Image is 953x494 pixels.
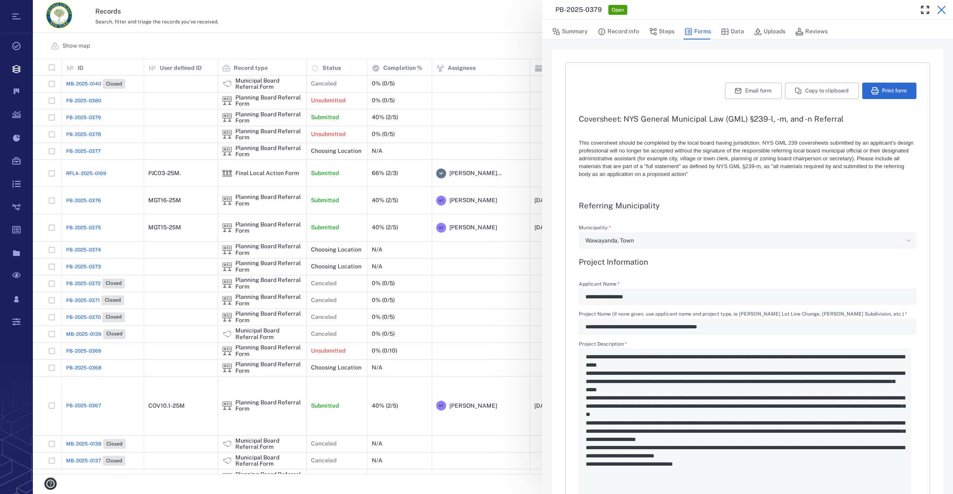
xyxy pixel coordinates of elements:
label: Municipality [579,225,916,232]
label: Applicant Name [579,282,916,289]
button: Summary [552,24,588,39]
h3: Referring Municipality [579,201,916,210]
div: Applicant Name [579,289,916,305]
button: Data [721,24,744,39]
button: Uploads [754,24,785,39]
span: Help [18,6,35,13]
button: Email form [725,83,782,99]
button: Forms [684,24,711,39]
h3: Coversheet: NYS General Municipal Law (GML) §239-l, -m, and -n Referral [579,114,916,124]
button: Close [933,2,950,18]
button: Toggle Fullscreen [917,2,933,18]
button: Reviews [795,24,828,39]
button: Copy to clipboard [785,83,859,99]
div: Project Name (if none given, use applicant name and project type, ie Smith Lot Line Change, Jones... [579,319,916,335]
button: Print form [862,83,916,99]
span: This coversheet should be completed by the local board having jurisdiction. NYS GML 239 covershee... [579,140,914,177]
label: Project Name (if none given, use applicant name and project type, ie [PERSON_NAME] Lot Line Chang... [579,312,916,319]
div: Wawayanda, Town [585,236,903,245]
h3: PB-2025-0379 [555,5,602,15]
h3: Project Information [579,257,916,267]
button: Steps [649,24,674,39]
button: Record info [598,24,639,39]
span: Open [610,7,626,14]
label: Project Description [579,342,916,349]
div: Municipality [579,232,916,249]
